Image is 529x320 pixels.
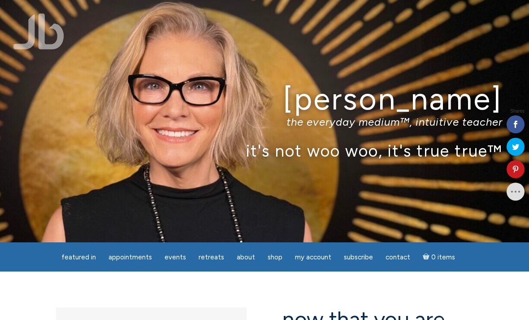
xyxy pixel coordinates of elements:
a: Events [159,249,191,266]
span: Subscribe [344,253,373,261]
a: Cart0 items [417,248,460,266]
span: Events [165,253,186,261]
a: featured in [56,249,101,266]
p: it's not woo woo, it's true true™ [26,141,503,160]
i: Cart [423,253,431,261]
span: Retreats [199,253,224,261]
span: About [237,253,255,261]
span: Shares [510,109,525,114]
a: My Account [290,249,337,266]
span: Appointments [108,253,152,261]
h1: [PERSON_NAME] [26,82,503,116]
span: 0 items [431,254,455,261]
a: Subscribe [338,249,378,266]
span: Contact [386,253,410,261]
a: Contact [380,249,416,266]
img: Jamie Butler. The Everyday Medium [13,13,64,49]
span: featured in [61,253,96,261]
a: Retreats [193,249,230,266]
a: Shop [262,249,288,266]
span: Shop [268,253,282,261]
a: About [231,249,260,266]
span: My Account [295,253,331,261]
p: the everyday medium™, intuitive teacher [26,115,503,128]
a: Appointments [103,249,157,266]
